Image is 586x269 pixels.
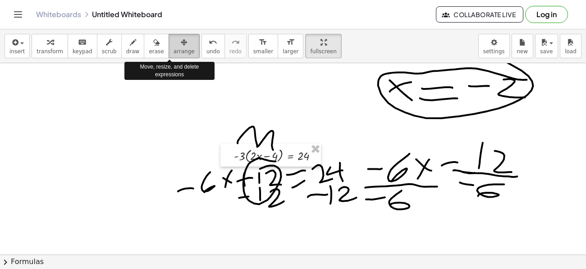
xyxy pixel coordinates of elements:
[11,7,25,22] button: Toggle navigation
[512,34,533,58] button: new
[483,48,505,55] span: settings
[444,10,516,19] span: Collaborate Live
[5,34,30,58] button: insert
[560,34,581,58] button: load
[286,37,295,48] i: format_size
[102,48,117,55] span: scrub
[525,6,568,23] button: Log in
[36,10,81,19] a: Whiteboards
[201,34,225,58] button: undoundo
[209,37,217,48] i: undo
[517,48,528,55] span: new
[231,37,240,48] i: redo
[124,62,215,80] div: Move, resize, and delete expressions
[169,34,200,58] button: arrange
[535,34,558,58] button: save
[259,37,267,48] i: format_size
[478,34,510,58] button: settings
[283,48,298,55] span: larger
[278,34,303,58] button: format_sizelarger
[540,48,553,55] span: save
[9,48,25,55] span: insert
[73,48,92,55] span: keypad
[310,48,336,55] span: fullscreen
[144,34,169,58] button: erase
[436,6,523,23] button: Collaborate Live
[224,34,247,58] button: redoredo
[174,48,195,55] span: arrange
[32,34,68,58] button: transform
[68,34,97,58] button: keyboardkeypad
[206,48,220,55] span: undo
[565,48,577,55] span: load
[305,34,341,58] button: fullscreen
[229,48,242,55] span: redo
[149,48,164,55] span: erase
[97,34,122,58] button: scrub
[121,34,145,58] button: draw
[253,48,273,55] span: smaller
[248,34,278,58] button: format_sizesmaller
[126,48,140,55] span: draw
[78,37,87,48] i: keyboard
[37,48,63,55] span: transform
